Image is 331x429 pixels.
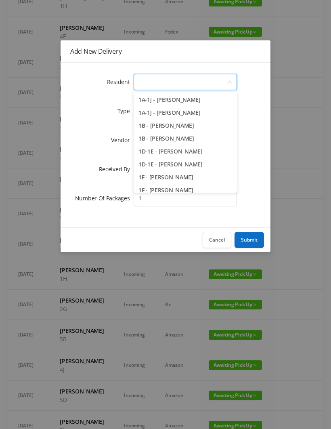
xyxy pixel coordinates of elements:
[117,107,134,115] label: Type
[134,93,237,106] li: 1A-1J - [PERSON_NAME]
[134,119,237,132] li: 1B - [PERSON_NAME]
[70,72,261,208] form: Add New Delivery
[99,165,134,173] label: Received By
[111,136,134,144] label: Vendor
[134,158,237,171] li: 1D-1E - [PERSON_NAME]
[70,47,261,56] div: Add New Delivery
[134,184,237,197] li: 1F - [PERSON_NAME]
[134,132,237,145] li: 1B - [PERSON_NAME]
[134,145,237,158] li: 1D-1E - [PERSON_NAME]
[203,232,231,248] button: Cancel
[134,171,237,184] li: 1F - [PERSON_NAME]
[107,78,134,86] label: Resident
[235,232,264,248] button: Submit
[75,194,134,202] label: Number Of Packages
[134,106,237,119] li: 1A-1J - [PERSON_NAME]
[227,80,232,85] i: icon: down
